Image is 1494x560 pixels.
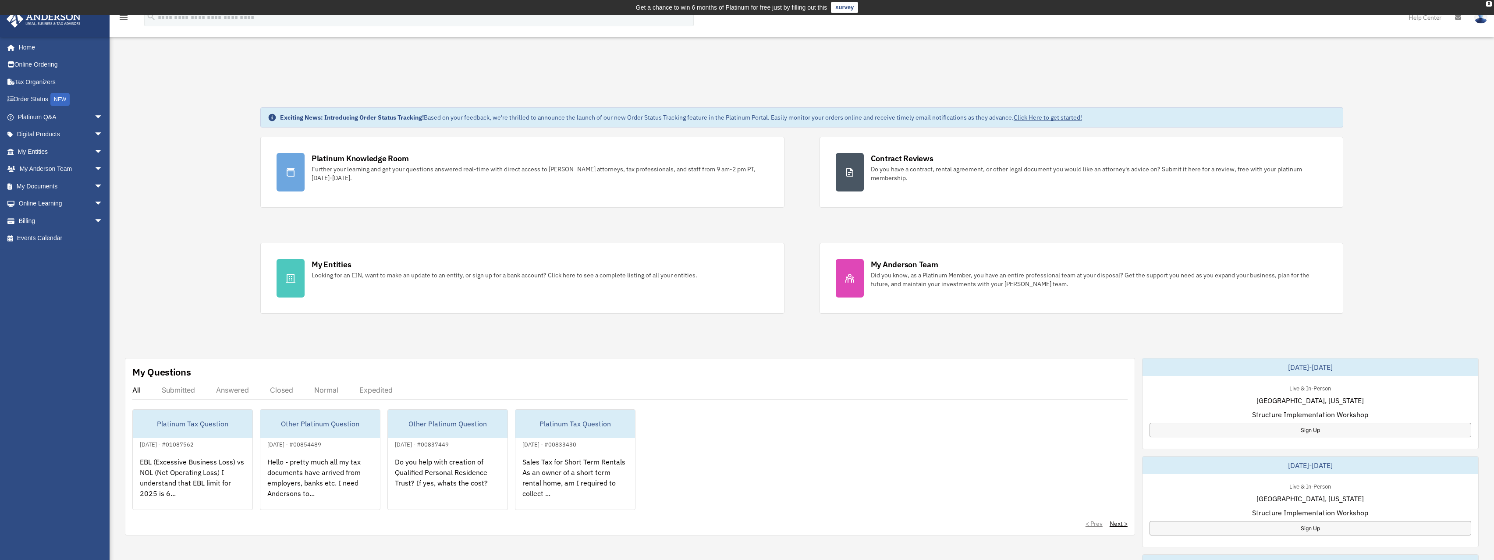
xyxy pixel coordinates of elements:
div: Closed [270,386,293,394]
a: Other Platinum Question[DATE] - #00854489Hello - pretty much all my tax documents have arrived fr... [260,409,380,510]
span: Structure Implementation Workshop [1252,507,1368,518]
a: Platinum Tax Question[DATE] - #00833430Sales Tax for Short Term Rentals As an owner of a short te... [515,409,635,510]
span: [GEOGRAPHIC_DATA], [US_STATE] [1256,493,1364,504]
a: Order StatusNEW [6,91,116,109]
img: User Pic [1474,11,1487,24]
a: survey [831,2,858,13]
a: My Documentsarrow_drop_down [6,177,116,195]
div: Live & In-Person [1282,383,1338,392]
div: Submitted [162,386,195,394]
a: Online Learningarrow_drop_down [6,195,116,213]
div: Expedited [359,386,393,394]
a: My Anderson Team Did you know, as a Platinum Member, you have an entire professional team at your... [820,243,1344,314]
div: Did you know, as a Platinum Member, you have an entire professional team at your disposal? Get th... [871,271,1327,288]
div: Other Platinum Question [388,410,507,438]
a: Next > [1110,519,1128,528]
strong: Exciting News: Introducing Order Status Tracking! [280,113,424,121]
a: Sign Up [1150,521,1471,535]
a: Home [6,39,112,56]
img: Anderson Advisors Platinum Portal [4,11,83,28]
a: My Entitiesarrow_drop_down [6,143,116,160]
div: [DATE] - #00833430 [515,439,583,448]
div: Normal [314,386,338,394]
span: arrow_drop_down [94,143,112,161]
div: Do you help with creation of Qualified Personal Residence Trust? If yes, whats the cost? [388,450,507,518]
div: [DATE] - #00837449 [388,439,456,448]
span: arrow_drop_down [94,108,112,126]
div: My Questions [132,365,191,379]
a: Sign Up [1150,423,1471,437]
div: Platinum Tax Question [133,410,252,438]
div: NEW [50,93,70,106]
a: Events Calendar [6,230,116,247]
span: arrow_drop_down [94,160,112,178]
span: arrow_drop_down [94,126,112,144]
div: EBL (Excessive Business Loss) vs NOL (Net Operating Loss) I understand that EBL limit for 2025 is... [133,450,252,518]
span: arrow_drop_down [94,177,112,195]
a: My Anderson Teamarrow_drop_down [6,160,116,178]
div: Live & In-Person [1282,481,1338,490]
div: Looking for an EIN, want to make an update to an entity, or sign up for a bank account? Click her... [312,271,697,280]
a: Click Here to get started! [1014,113,1082,121]
span: [GEOGRAPHIC_DATA], [US_STATE] [1256,395,1364,406]
div: My Entities [312,259,351,270]
a: Other Platinum Question[DATE] - #00837449Do you help with creation of Qualified Personal Residenc... [387,409,508,510]
div: Get a chance to win 6 months of Platinum for free just by filling out this [636,2,827,13]
div: [DATE]-[DATE] [1143,457,1478,474]
a: Contract Reviews Do you have a contract, rental agreement, or other legal document you would like... [820,137,1344,208]
div: Do you have a contract, rental agreement, or other legal document you would like an attorney's ad... [871,165,1327,182]
div: My Anderson Team [871,259,938,270]
div: Answered [216,386,249,394]
a: Platinum Knowledge Room Further your learning and get your questions answered real-time with dire... [260,137,784,208]
div: All [132,386,141,394]
a: menu [118,15,129,23]
div: Further your learning and get your questions answered real-time with direct access to [PERSON_NAM... [312,165,768,182]
a: Tax Organizers [6,73,116,91]
a: Platinum Q&Aarrow_drop_down [6,108,116,126]
i: menu [118,12,129,23]
a: My Entities Looking for an EIN, want to make an update to an entity, or sign up for a bank accoun... [260,243,784,314]
i: search [146,12,156,21]
div: [DATE] - #00854489 [260,439,328,448]
span: Structure Implementation Workshop [1252,409,1368,420]
div: Other Platinum Question [260,410,380,438]
a: Digital Productsarrow_drop_down [6,126,116,143]
div: close [1486,1,1492,7]
div: Hello - pretty much all my tax documents have arrived from employers, banks etc. I need Andersons... [260,450,380,518]
div: Platinum Tax Question [515,410,635,438]
a: Platinum Tax Question[DATE] - #01087562EBL (Excessive Business Loss) vs NOL (Net Operating Loss) ... [132,409,253,510]
div: Based on your feedback, we're thrilled to announce the launch of our new Order Status Tracking fe... [280,113,1082,122]
a: Online Ordering [6,56,116,74]
span: arrow_drop_down [94,195,112,213]
div: [DATE] - #01087562 [133,439,201,448]
div: [DATE]-[DATE] [1143,358,1478,376]
div: Sales Tax for Short Term Rentals As an owner of a short term rental home, am I required to collec... [515,450,635,518]
div: Platinum Knowledge Room [312,153,409,164]
span: arrow_drop_down [94,212,112,230]
a: Billingarrow_drop_down [6,212,116,230]
div: Contract Reviews [871,153,933,164]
